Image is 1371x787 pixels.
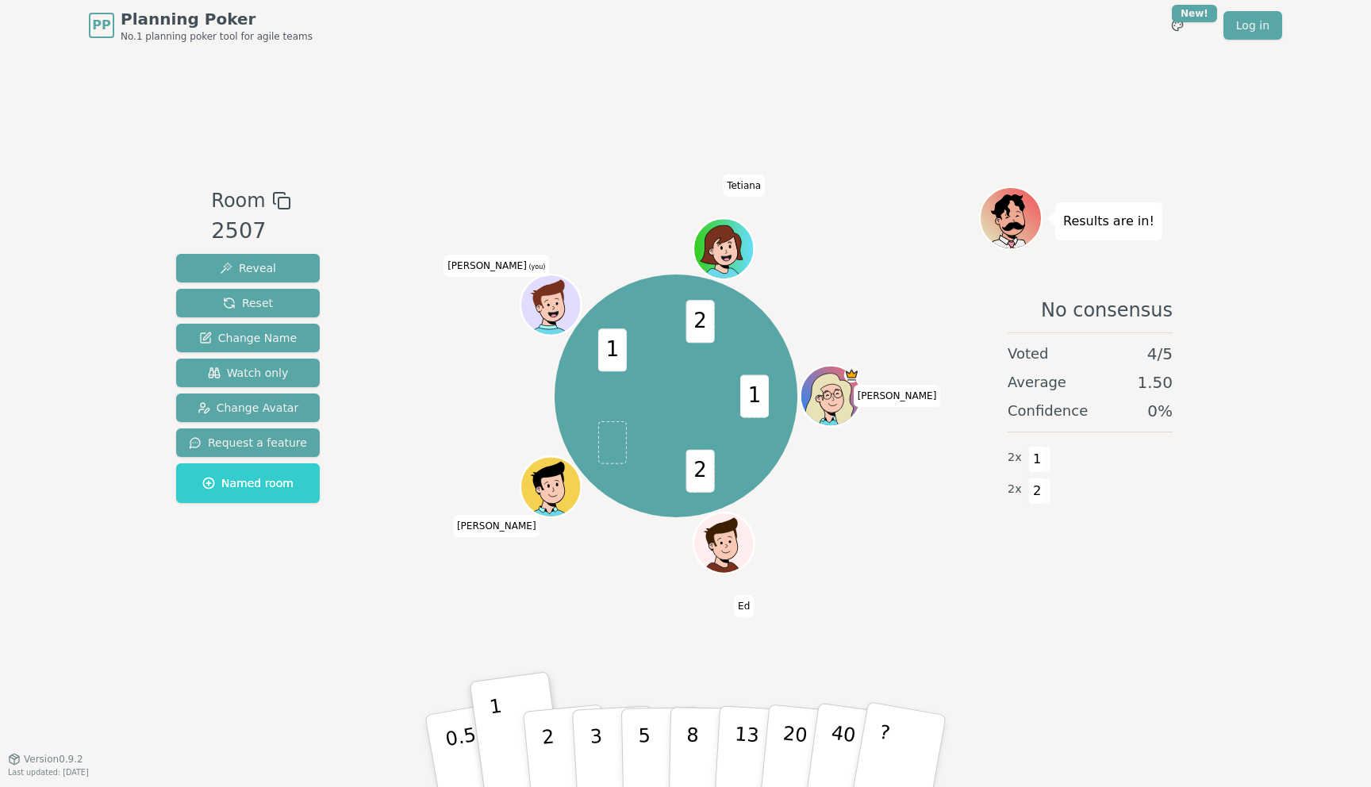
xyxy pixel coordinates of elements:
span: 2 [685,449,714,492]
span: No consensus [1041,298,1173,323]
span: 1 [597,328,626,371]
span: Change Name [199,330,297,346]
span: 1 [740,374,769,417]
span: 1.50 [1137,371,1173,393]
p: 1 [488,695,512,781]
span: 0 % [1147,400,1173,422]
span: 2 x [1008,481,1022,498]
span: Named room [202,475,294,491]
span: PP [92,16,110,35]
p: Results are in! [1063,210,1154,232]
span: (you) [527,263,546,271]
span: No.1 planning poker tool for agile teams [121,30,313,43]
span: Voted [1008,343,1049,365]
div: New! [1172,5,1217,22]
span: Version 0.9.2 [24,753,83,766]
a: Log in [1223,11,1282,40]
button: Change Avatar [176,393,320,422]
div: 2507 [211,215,290,248]
span: Reset [223,295,273,311]
span: Olga is the host [843,367,858,382]
span: Click to change your name [723,175,765,197]
button: Change Name [176,324,320,352]
button: Reveal [176,254,320,282]
button: New! [1163,11,1192,40]
span: Reveal [220,260,276,276]
span: 2 [685,300,714,343]
span: Last updated: [DATE] [8,768,89,777]
span: Click to change your name [734,595,754,617]
span: Click to change your name [453,515,540,537]
button: Named room [176,463,320,503]
span: Change Avatar [198,400,299,416]
span: Watch only [208,365,289,381]
button: Version0.9.2 [8,753,83,766]
span: Click to change your name [854,385,941,407]
span: 2 x [1008,449,1022,466]
button: Click to change your avatar [522,276,579,333]
span: Room [211,186,265,215]
span: Planning Poker [121,8,313,30]
span: Average [1008,371,1066,393]
span: Request a feature [189,435,307,451]
span: Confidence [1008,400,1088,422]
button: Reset [176,289,320,317]
button: Request a feature [176,428,320,457]
span: Click to change your name [444,255,549,277]
a: PPPlanning PokerNo.1 planning poker tool for agile teams [89,8,313,43]
span: 2 [1028,478,1046,505]
button: Watch only [176,359,320,387]
span: 1 [1028,446,1046,473]
span: 4 / 5 [1147,343,1173,365]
